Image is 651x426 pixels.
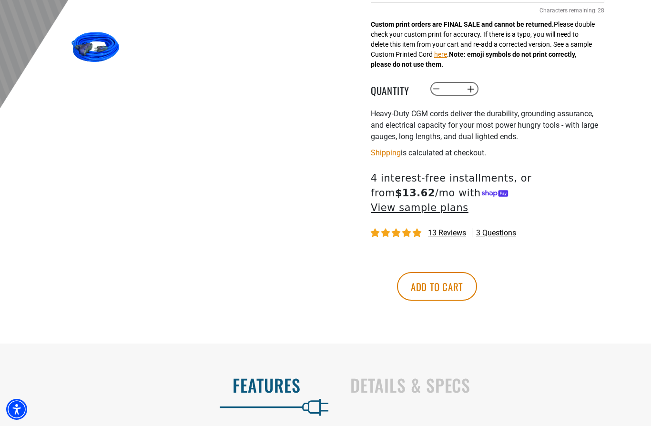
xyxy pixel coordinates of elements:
a: Shipping [371,148,401,157]
div: is calculated at checkout. [371,146,604,159]
button: Add to cart [397,272,477,301]
div: Accessibility Menu [6,399,27,420]
span: 13 reviews [428,228,466,237]
h2: Features [20,375,301,395]
img: blue [68,21,123,77]
span: 4.92 stars [371,229,423,238]
span: Heavy-Duty CGM cords deliver the durability, grounding assurance, and electrical capacity for you... [371,109,598,141]
strong: Note: emoji symbols do not print correctly, please do not use them. [371,51,576,68]
span: Characters remaining: [539,7,597,14]
span: 3 questions [476,228,516,238]
h2: Details & Specs [350,375,631,395]
span: 28 [598,6,604,15]
button: here [434,50,447,60]
label: Quantity [371,83,418,95]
